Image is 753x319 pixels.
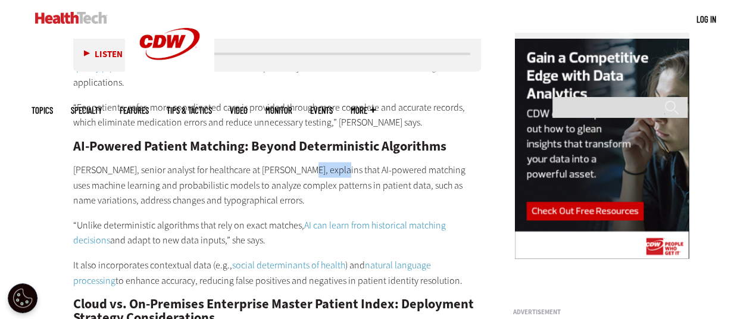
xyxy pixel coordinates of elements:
[515,33,689,261] img: data analytics right rail
[696,13,716,26] div: User menu
[120,106,149,115] a: Features
[73,162,482,208] p: [PERSON_NAME], senior analyst for healthcare at [PERSON_NAME], explains that AI-powered matching ...
[73,259,431,287] a: natural language processing
[73,218,482,248] p: “Unlike deterministic algorithms that rely on exact matches, and adapt to new data inputs,” she s...
[125,79,214,91] a: CDW
[73,140,482,153] h2: AI-Powered Patient Matching: Beyond Deterministic Algorithms
[73,258,482,288] p: It also incorporates contextual data (e.g., ) and to enhance accuracy, reducing false positives a...
[8,283,38,313] div: Cookie Settings
[696,14,716,24] a: Log in
[32,106,53,115] span: Topics
[310,106,333,115] a: Events
[230,106,248,115] a: Video
[265,106,292,115] a: MonITor
[8,283,38,313] button: Open Preferences
[35,12,107,24] img: Home
[71,106,102,115] span: Specialty
[513,309,691,315] h3: Advertisement
[232,259,345,271] a: social determinants of health
[351,106,376,115] span: More
[167,106,212,115] a: Tips & Tactics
